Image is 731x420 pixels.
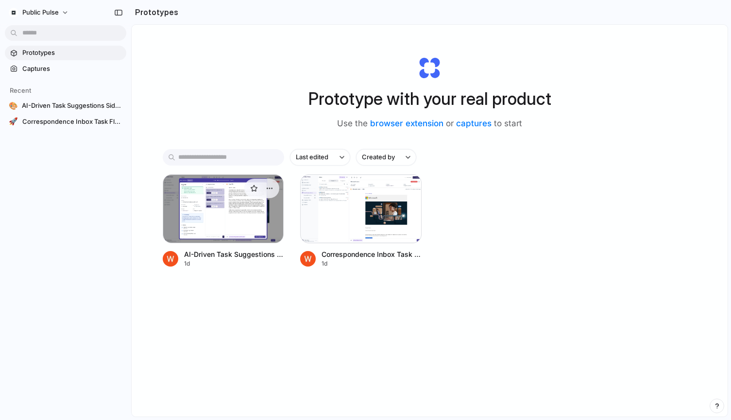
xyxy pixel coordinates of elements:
h1: Prototype with your real product [308,86,551,112]
div: 🚀 [9,117,18,127]
span: AI-Driven Task Suggestions Sidebar [22,101,122,111]
h2: Prototypes [131,6,178,18]
a: Prototypes [5,46,126,60]
a: browser extension [370,118,443,128]
a: 🎨AI-Driven Task Suggestions Sidebar [5,99,126,113]
button: Public Pulse [5,5,74,20]
a: 🚀Correspondence Inbox Task Flow [5,115,126,129]
span: Prototypes [22,48,122,58]
button: Last edited [290,149,350,166]
span: Use the or to start [337,118,522,130]
span: Captures [22,64,122,74]
button: Created by [356,149,416,166]
a: Captures [5,62,126,76]
a: AI-Driven Task Suggestions SidebarAI-Driven Task Suggestions Sidebar1d [163,174,284,268]
span: Created by [362,152,395,162]
div: 1d [322,259,422,268]
span: AI-Driven Task Suggestions Sidebar [184,249,284,259]
span: Recent [10,86,31,94]
span: Public Pulse [22,8,59,17]
span: Correspondence Inbox Task Flow [22,117,122,127]
a: captures [456,118,492,128]
span: Correspondence Inbox Task Flow [322,249,422,259]
div: 1d [184,259,284,268]
span: Last edited [296,152,328,162]
div: 🎨 [9,101,18,111]
a: Correspondence Inbox Task FlowCorrespondence Inbox Task Flow1d [300,174,422,268]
